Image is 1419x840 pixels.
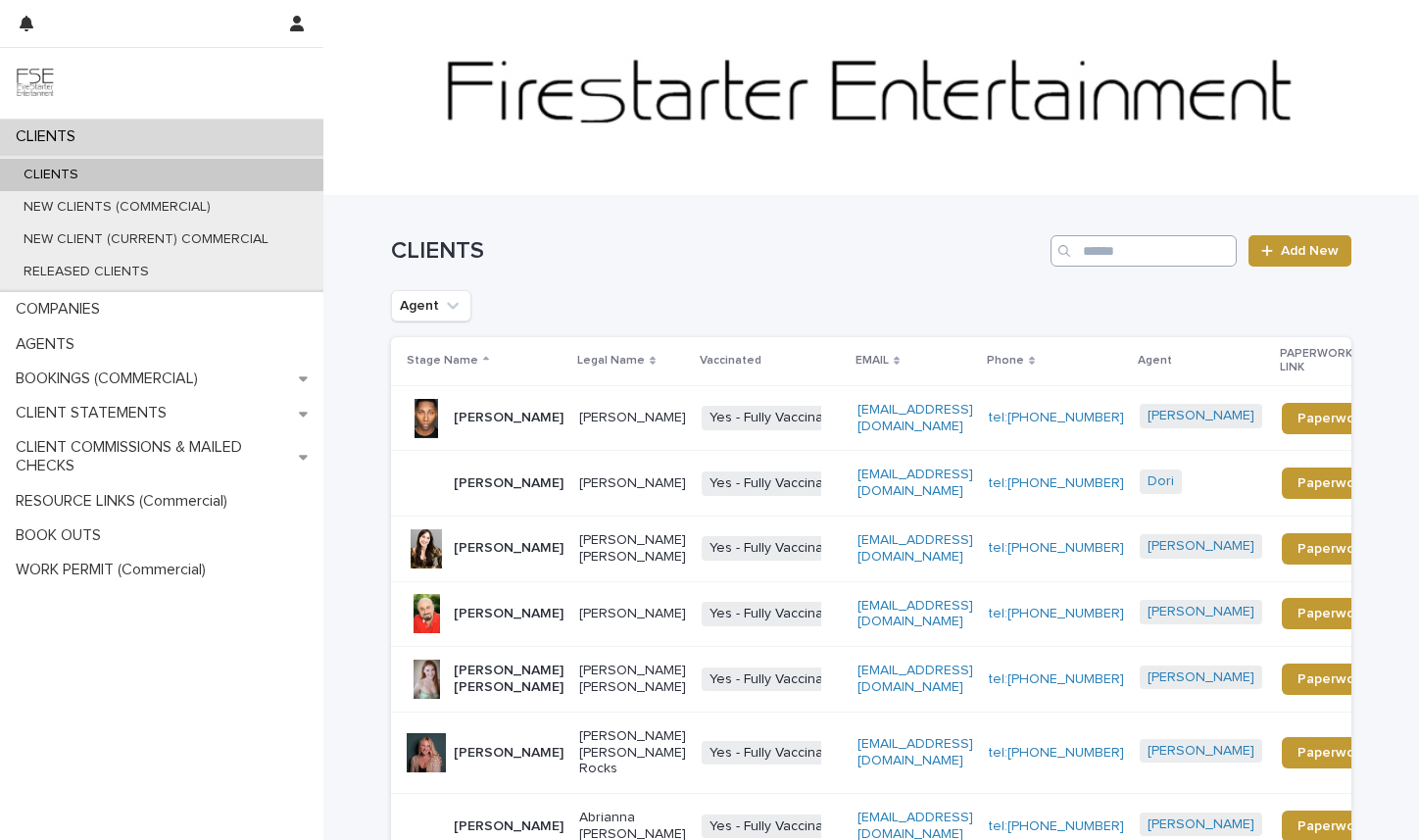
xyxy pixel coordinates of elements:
[989,819,1124,833] a: tel:[PHONE_NUMBER]
[1281,244,1339,258] span: Add New
[1297,672,1367,686] span: Paperwork
[989,541,1124,555] a: tel:[PHONE_NUMBER]
[454,606,563,622] p: [PERSON_NAME]
[8,300,116,319] p: COMPANIES
[1248,235,1351,267] a: Add New
[8,231,284,248] p: NEW CLIENT (CURRENT) COMMERCIAL
[700,350,761,371] p: Vaccinated
[454,475,563,492] p: [PERSON_NAME]
[8,370,214,388] p: BOOKINGS (COMMERCIAL)
[1148,538,1254,555] a: [PERSON_NAME]
[1280,343,1372,379] p: PAPERWORK LINK
[579,532,686,566] p: [PERSON_NAME] [PERSON_NAME]
[454,410,563,426] p: [PERSON_NAME]
[1282,533,1383,565] a: Paperwork
[391,581,1414,647] tr: [PERSON_NAME][PERSON_NAME]Yes - Fully Vaccinated[EMAIL_ADDRESS][DOMAIN_NAME]tel:[PHONE_NUMBER][PE...
[8,264,165,280] p: RELEASED CLIENTS
[857,533,973,564] a: [EMAIL_ADDRESS][DOMAIN_NAME]
[8,404,182,422] p: CLIENT STATEMENTS
[1282,664,1383,695] a: Paperwork
[16,64,55,103] img: 9JgRvJ3ETPGCJDhvPVA5
[1148,816,1254,833] a: [PERSON_NAME]
[391,647,1414,713] tr: [PERSON_NAME] [PERSON_NAME][PERSON_NAME] [PERSON_NAME]Yes - Fully Vaccinated[EMAIL_ADDRESS][DOMAI...
[1148,669,1254,686] a: [PERSON_NAME]
[579,606,686,622] p: [PERSON_NAME]
[579,475,686,492] p: [PERSON_NAME]
[579,728,686,777] p: [PERSON_NAME] [PERSON_NAME] Rocks
[1282,737,1383,768] a: Paperwork
[577,350,645,371] p: Legal Name
[8,335,90,354] p: AGENTS
[1297,746,1367,760] span: Paperwork
[1297,607,1367,620] span: Paperwork
[857,599,973,629] a: [EMAIL_ADDRESS][DOMAIN_NAME]
[702,471,852,496] span: Yes - Fully Vaccinated
[8,526,117,545] p: BOOK OUTS
[1148,408,1254,424] a: [PERSON_NAME]
[1138,350,1172,371] p: Agent
[1051,235,1237,267] input: Search
[1148,743,1254,760] a: [PERSON_NAME]
[454,663,563,696] p: [PERSON_NAME] [PERSON_NAME]
[454,818,563,835] p: [PERSON_NAME]
[8,561,221,579] p: WORK PERMIT (Commercial)
[1148,473,1174,490] a: Dori
[989,607,1124,620] a: tel:[PHONE_NUMBER]
[1297,819,1367,833] span: Paperwork
[8,127,91,146] p: CLIENTS
[391,712,1414,793] tr: [PERSON_NAME][PERSON_NAME] [PERSON_NAME] RocksYes - Fully Vaccinated[EMAIL_ADDRESS][DOMAIN_NAME]t...
[391,385,1414,451] tr: [PERSON_NAME][PERSON_NAME]Yes - Fully Vaccinated[EMAIL_ADDRESS][DOMAIN_NAME]tel:[PHONE_NUMBER][PE...
[1282,468,1383,499] a: Paperwork
[857,737,973,767] a: [EMAIL_ADDRESS][DOMAIN_NAME]
[1297,412,1367,425] span: Paperwork
[391,290,471,321] button: Agent
[857,403,973,433] a: [EMAIL_ADDRESS][DOMAIN_NAME]
[1282,403,1383,434] a: Paperwork
[1148,604,1254,620] a: [PERSON_NAME]
[8,492,243,511] p: RESOURCE LINKS (Commercial)
[1297,542,1367,556] span: Paperwork
[989,746,1124,760] a: tel:[PHONE_NUMBER]
[391,237,1043,266] h1: CLIENTS
[702,602,852,626] span: Yes - Fully Vaccinated
[857,664,973,694] a: [EMAIL_ADDRESS][DOMAIN_NAME]
[579,663,686,696] p: [PERSON_NAME] [PERSON_NAME]
[702,741,852,766] span: Yes - Fully Vaccinated
[8,199,226,216] p: NEW CLIENTS (COMMERCIAL)
[702,536,852,561] span: Yes - Fully Vaccinated
[989,476,1124,490] a: tel:[PHONE_NUMBER]
[1282,598,1383,629] a: Paperwork
[8,167,94,183] p: CLIENTS
[702,406,852,430] span: Yes - Fully Vaccinated
[989,672,1124,686] a: tel:[PHONE_NUMBER]
[391,451,1414,517] tr: [PERSON_NAME][PERSON_NAME]Yes - Fully Vaccinated[EMAIL_ADDRESS][DOMAIN_NAME]tel:[PHONE_NUMBER]Dor...
[407,350,478,371] p: Stage Name
[391,516,1414,581] tr: [PERSON_NAME][PERSON_NAME] [PERSON_NAME]Yes - Fully Vaccinated[EMAIL_ADDRESS][DOMAIN_NAME]tel:[PH...
[857,468,973,498] a: [EMAIL_ADDRESS][DOMAIN_NAME]
[856,350,889,371] p: EMAIL
[702,815,852,839] span: Yes - Fully Vaccinated
[454,540,563,557] p: [PERSON_NAME]
[8,438,299,475] p: CLIENT COMMISSIONS & MAILED CHECKS
[702,667,852,692] span: Yes - Fully Vaccinated
[989,411,1124,424] a: tel:[PHONE_NUMBER]
[1297,476,1367,490] span: Paperwork
[454,745,563,762] p: [PERSON_NAME]
[987,350,1024,371] p: Phone
[579,410,686,426] p: [PERSON_NAME]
